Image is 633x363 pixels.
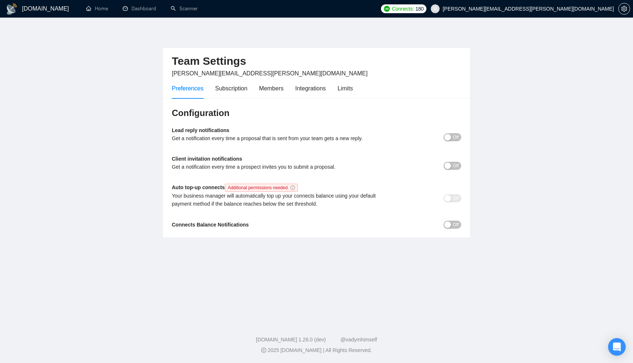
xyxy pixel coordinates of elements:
div: Your business manager will automatically top up your connects balance using your default payment ... [172,192,389,208]
span: Off [453,133,459,141]
span: Off [453,162,459,170]
a: @vadymhimself [340,337,377,343]
span: user [433,6,438,11]
span: Connects: [392,5,414,13]
div: 2025 [DOMAIN_NAME] | All Rights Reserved. [6,347,627,354]
div: Preferences [172,84,203,93]
h3: Configuration [172,107,461,119]
div: Get a notification every time a proposal that is sent from your team gets a new reply. [172,134,389,142]
span: setting [619,6,630,12]
a: setting [618,6,630,12]
b: Auto top-up connects [172,184,301,190]
a: searchScanner [171,5,198,12]
a: dashboardDashboard [123,5,156,12]
span: copyright [261,348,266,353]
a: homeHome [86,5,108,12]
div: Get a notification every time a prospect invites you to submit a proposal. [172,163,389,171]
span: Off [453,194,459,202]
b: Client invitation notifications [172,156,242,162]
div: Subscription [215,84,247,93]
div: Members [259,84,284,93]
div: Integrations [295,84,326,93]
span: [PERSON_NAME][EMAIL_ADDRESS][PERSON_NAME][DOMAIN_NAME] [172,70,367,76]
span: info-circle [290,186,295,190]
h2: Team Settings [172,54,461,69]
b: Connects Balance Notifications [172,222,249,228]
span: Additional permissions needed. [225,184,298,192]
span: 180 [415,5,423,13]
div: Limits [338,84,353,93]
img: logo [6,3,18,15]
span: Off [453,221,459,229]
a: [DOMAIN_NAME] 1.26.0 (dev) [256,337,326,343]
img: upwork-logo.png [384,6,390,12]
b: Lead reply notifications [172,127,229,133]
div: Open Intercom Messenger [608,338,626,356]
button: setting [618,3,630,15]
